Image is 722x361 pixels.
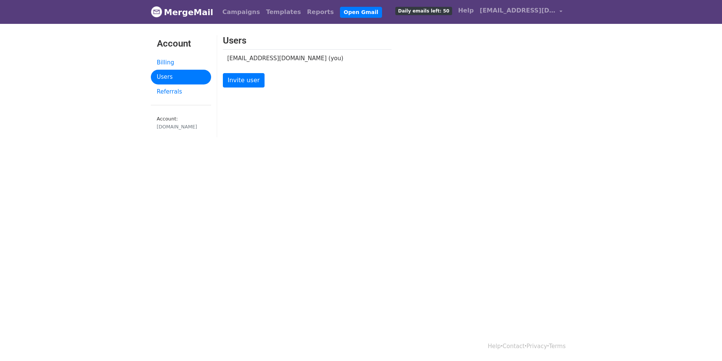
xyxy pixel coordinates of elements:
a: Invite user [223,73,265,88]
a: [EMAIL_ADDRESS][DOMAIN_NAME] [477,3,565,21]
a: Referrals [151,84,211,99]
h3: Account [157,38,205,49]
a: Billing [151,55,211,70]
a: Help [455,3,477,18]
small: Account: [157,116,205,130]
a: Terms [549,343,565,350]
a: Help [488,343,501,350]
img: MergeMail logo [151,6,162,17]
td: [EMAIL_ADDRESS][DOMAIN_NAME] (you) [223,49,380,67]
a: Privacy [526,343,547,350]
a: Contact [503,343,525,350]
a: Campaigns [219,5,263,20]
span: [EMAIL_ADDRESS][DOMAIN_NAME] [480,6,556,15]
a: Open Gmail [340,7,382,18]
a: Reports [304,5,337,20]
a: Templates [263,5,304,20]
a: MergeMail [151,4,213,20]
div: [DOMAIN_NAME] [157,123,205,130]
h3: Users [223,35,392,46]
span: Daily emails left: 50 [395,7,452,15]
a: Users [151,70,211,84]
a: Daily emails left: 50 [392,3,455,18]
